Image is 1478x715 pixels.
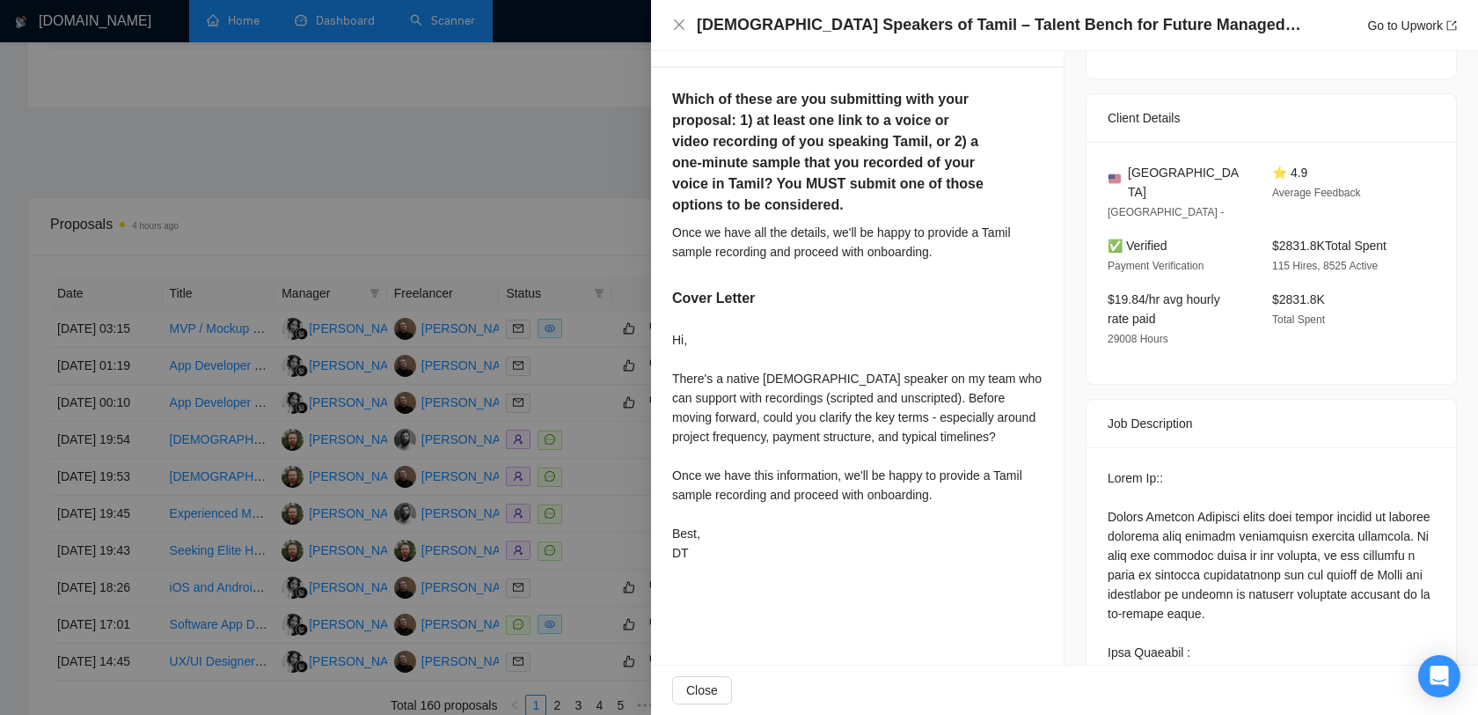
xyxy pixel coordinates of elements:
div: Open Intercom Messenger [1418,655,1460,697]
span: $2831.8K [1272,292,1325,306]
span: $2831.8K Total Spent [1272,239,1387,253]
span: [GEOGRAPHIC_DATA] [1128,163,1244,202]
span: ⭐ 4.9 [1272,166,1307,180]
h5: Which of these are you submitting with your proposal: 1) at least one link to a voice or video re... [672,89,987,216]
span: Close [686,681,718,700]
button: Close [672,676,732,704]
h5: Cover Letter [672,288,755,309]
span: 29008 Hours [1108,333,1168,345]
span: Total Spent [1272,313,1325,326]
span: 115 Hires, 8525 Active [1272,260,1378,272]
div: Client Details [1108,94,1435,142]
button: Close [672,18,686,33]
span: Average Feedback [1272,187,1361,199]
a: Go to Upworkexport [1367,18,1457,33]
span: ✅ Verified [1108,239,1167,253]
span: Payment Verification [1108,260,1204,272]
div: Hi, There's a native [DEMOGRAPHIC_DATA] speaker on my team who can support with recordings (scrip... [672,330,1043,563]
span: [GEOGRAPHIC_DATA] - [1108,206,1224,218]
div: Once we have all the details, we'll be happy to provide a Tamil sample recording and proceed with... [672,223,1043,262]
span: export [1446,20,1457,31]
span: close [672,18,686,32]
h4: [DEMOGRAPHIC_DATA] Speakers of Tamil – Talent Bench for Future Managed Services Recording Projects [697,14,1304,36]
img: 🇺🇸 [1108,173,1121,185]
span: $19.84/hr avg hourly rate paid [1108,292,1220,326]
div: Job Description [1108,400,1435,447]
